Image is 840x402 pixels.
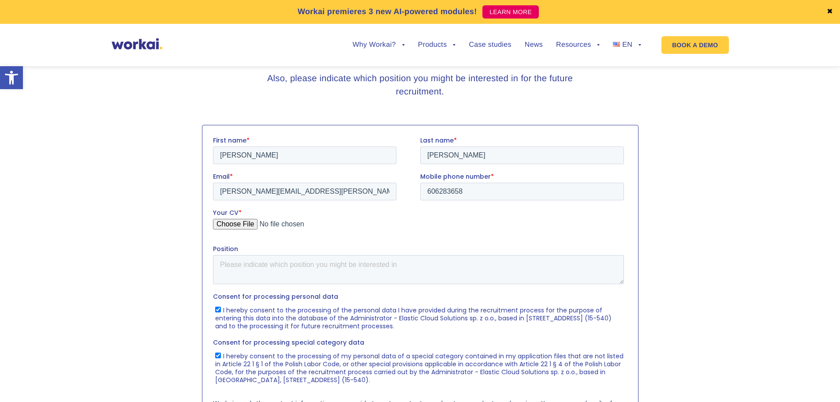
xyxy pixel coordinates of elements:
[352,41,404,49] a: Why Workai?
[482,5,539,19] a: LEARN MORE
[525,41,543,49] a: News
[827,8,833,15] a: ✖
[298,6,477,18] p: Workai premieres 3 new AI-powered modules!
[622,41,632,49] span: EN
[556,41,600,49] a: Resources
[661,36,728,54] a: BOOK A DEMO
[255,72,586,98] h3: Also, please indicate which position you might be interested in for the future recruitment.
[469,41,511,49] a: Case studies
[418,41,456,49] a: Products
